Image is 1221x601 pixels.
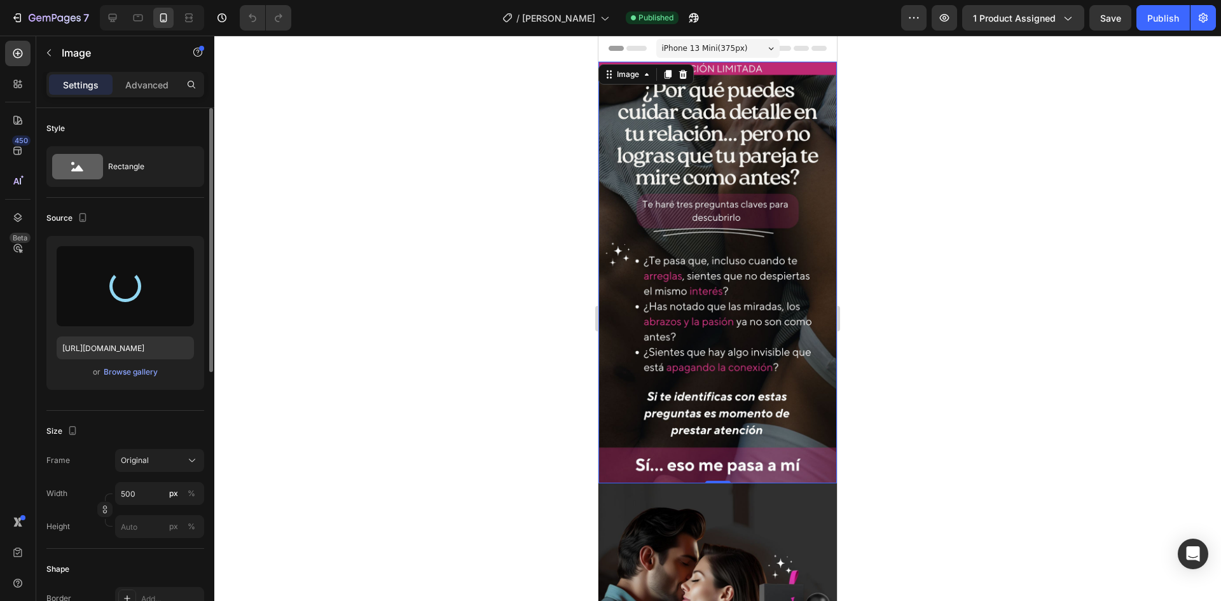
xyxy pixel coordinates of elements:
[57,336,194,359] input: https://example.com/image.jpg
[46,563,69,575] div: Shape
[962,5,1084,31] button: 1 product assigned
[184,486,199,501] button: px
[46,488,67,499] label: Width
[115,482,204,505] input: px%
[1147,11,1179,25] div: Publish
[638,12,673,24] span: Published
[93,364,100,380] span: or
[973,11,1056,25] span: 1 product assigned
[103,366,158,378] button: Browse gallery
[104,366,158,378] div: Browse gallery
[188,521,195,532] div: %
[1089,5,1131,31] button: Save
[169,488,178,499] div: px
[10,233,31,243] div: Beta
[12,135,31,146] div: 450
[46,521,70,532] label: Height
[121,455,149,466] span: Original
[62,45,170,60] p: Image
[166,486,181,501] button: %
[1178,539,1208,569] div: Open Intercom Messenger
[522,11,595,25] span: [PERSON_NAME]
[1136,5,1190,31] button: Publish
[63,78,99,92] p: Settings
[115,449,204,472] button: Original
[83,10,89,25] p: 7
[115,515,204,538] input: px%
[1100,13,1121,24] span: Save
[240,5,291,31] div: Undo/Redo
[46,210,90,227] div: Source
[46,423,80,440] div: Size
[5,5,95,31] button: 7
[46,455,70,466] label: Frame
[166,519,181,534] button: %
[125,78,169,92] p: Advanced
[184,519,199,534] button: px
[598,36,837,601] iframe: Design area
[169,521,178,532] div: px
[46,123,65,134] div: Style
[188,488,195,499] div: %
[516,11,520,25] span: /
[108,152,186,181] div: Rectangle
